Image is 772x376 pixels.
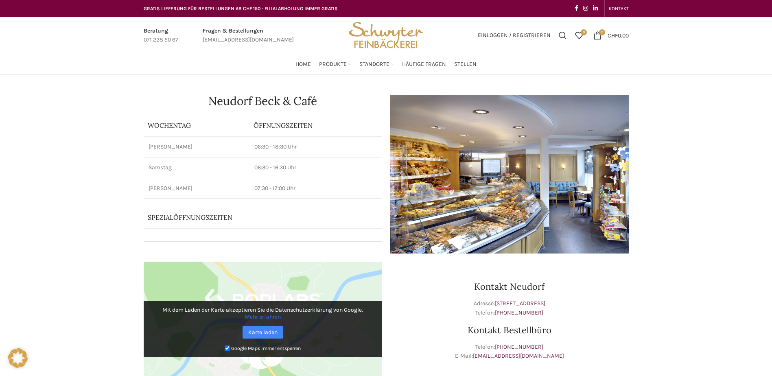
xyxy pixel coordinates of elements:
span: GRATIS LIEFERUNG FÜR BESTELLUNGEN AB CHF 150 - FILIALABHOLUNG IMMER GRATIS [144,6,338,11]
a: Produkte [319,56,351,72]
span: Einloggen / Registrieren [478,33,551,38]
span: KONTAKT [609,6,629,11]
span: 0 [599,29,605,35]
span: Home [295,61,311,68]
span: Stellen [454,61,477,68]
a: 0 [571,27,587,44]
p: [PERSON_NAME] [149,184,245,192]
a: Stellen [454,56,477,72]
p: 06:30 - 16:30 Uhr [254,164,377,172]
span: Produkte [319,61,347,68]
a: Infobox link [203,26,294,45]
bdi: 0.00 [608,32,629,39]
h3: Kontakt Neudorf [390,282,629,291]
span: CHF [608,32,618,39]
div: Main navigation [140,56,633,72]
p: Adresse: Telefon: [390,299,629,317]
div: Meine Wunschliste [571,27,587,44]
span: 0 [581,29,587,35]
a: [PHONE_NUMBER] [495,309,543,316]
a: Häufige Fragen [402,56,446,72]
a: [PHONE_NUMBER] [495,343,543,350]
p: 07:30 - 17:00 Uhr [254,184,377,192]
span: Standorte [359,61,389,68]
a: Einloggen / Registrieren [474,27,555,44]
a: Suchen [555,27,571,44]
p: Samstag [149,164,245,172]
a: Home [295,56,311,72]
h1: Neudorf Beck & Café [144,95,382,107]
img: Bäckerei Schwyter [346,17,426,54]
p: Telefon: E-Mail: [390,343,629,361]
a: Instagram social link [581,3,590,14]
a: Site logo [346,31,426,38]
a: Mehr erfahren [245,313,281,320]
a: 0 CHF0.00 [589,27,633,44]
a: Infobox link [144,26,178,45]
p: 06:30 - 18:30 Uhr [254,143,377,151]
p: Mit dem Laden der Karte akzeptieren Sie die Datenschutzerklärung von Google. [149,306,376,320]
a: Standorte [359,56,394,72]
input: Google Maps immer entsperren [225,345,230,351]
p: ÖFFNUNGSZEITEN [254,121,378,130]
span: Häufige Fragen [402,61,446,68]
a: Facebook social link [572,3,581,14]
p: Wochentag [148,121,245,130]
h3: Kontakt Bestellbüro [390,326,629,334]
a: [STREET_ADDRESS] [495,300,545,307]
small: Google Maps immer entsperren [231,345,301,351]
p: Spezialöffnungszeiten [148,213,355,222]
a: Linkedin social link [590,3,600,14]
div: Secondary navigation [605,0,633,17]
a: KONTAKT [609,0,629,17]
a: [EMAIL_ADDRESS][DOMAIN_NAME] [473,352,564,359]
p: [PERSON_NAME] [149,143,245,151]
a: Karte laden [243,326,283,339]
